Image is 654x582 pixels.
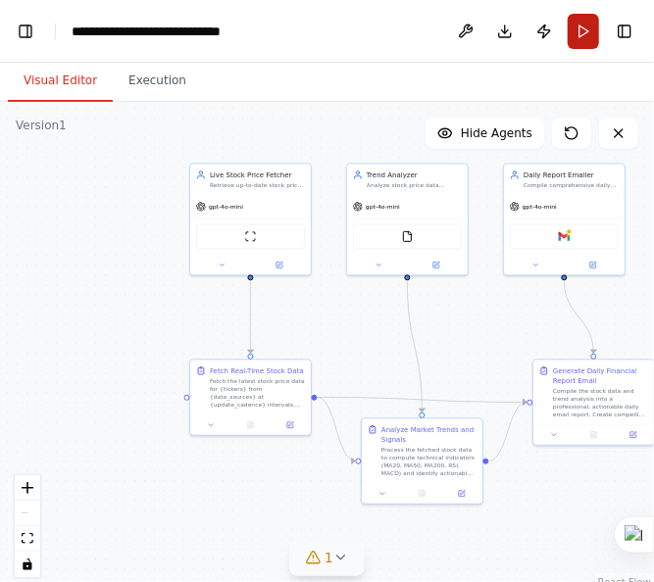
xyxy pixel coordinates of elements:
[366,203,400,211] span: gpt-4o-mini
[367,170,462,179] div: Trend Analyzer
[560,280,599,354] g: Edge from e9385a20-7ff7-4521-8e3e-a2fe2e15d4af to 99d75337-07a1-4285-8a4f-534fa705bf52
[381,446,477,477] div: Process the fetched stock data to compute technical indicators (MA20, MA50, MA200, RSI, MACD) and...
[489,398,528,466] g: Edge from e5663ad9-f459-4623-97a1-44ea7a4a2c44 to 99d75337-07a1-4285-8a4f-534fa705bf52
[346,163,469,275] div: Trend AnalyzerAnalyze stock price data streams to identify trends, compute technical indicators (...
[12,18,39,45] button: Show left sidebar
[361,417,483,505] div: Analyze Market Trends and SignalsProcess the fetched stock data to compute technical indicators (...
[16,118,67,133] div: Version 1
[503,163,626,275] div: Daily Report EmailerCompile comprehensive daily financial reports from stock data and trend analy...
[318,393,528,408] g: Edge from ed284622-4eb2-4b3b-b1dc-56e39d033f67 to 99d75337-07a1-4285-8a4f-534fa705bf52
[426,118,544,149] button: Hide Agents
[246,280,256,354] g: Edge from 1310d874-98ad-4f55-9725-fd7b1528a846 to ed284622-4eb2-4b3b-b1dc-56e39d033f67
[113,61,202,102] button: Execution
[523,203,557,211] span: gpt-4o-mini
[252,259,308,270] button: Open in side panel
[403,280,428,412] g: Edge from 4035bbc4-9a21-44b2-8584-ffd96629ed95 to e5663ad9-f459-4623-97a1-44ea7a4a2c44
[189,163,312,275] div: Live Stock Price FetcherRetrieve up-to-date stock price data and essential intraday metrics for s...
[274,419,307,431] button: Open in side panel
[245,230,257,242] img: ScrapeWebsiteTool
[367,181,462,189] div: Analyze stock price data streams to identify trends, compute technical indicators (MA20, MA50, MA...
[617,429,650,441] button: Open in side panel
[402,230,414,242] img: FileReadTool
[189,359,312,436] div: Fetch Real-Time Stock DataFetch the latest stock price data for {tickers} from {data_sources} at ...
[15,552,40,577] button: toggle interactivity
[461,125,532,141] span: Hide Agents
[229,419,271,431] button: No output available
[445,488,478,500] button: Open in side panel
[209,203,243,211] span: gpt-4o-mini
[553,365,648,385] div: Generate Daily Financial Report Email
[524,181,619,189] div: Compile comprehensive daily financial reports from stock data and trend analysis, formatting them...
[611,18,638,45] button: Show right sidebar
[559,230,571,242] img: Gmail
[72,22,243,41] nav: breadcrumb
[15,475,40,501] button: zoom in
[409,259,465,270] button: Open in side panel
[210,377,305,409] div: Fetch the latest stock price data for {tickers} from {data_sources} at {update_cadence} intervals...
[325,548,333,567] span: 1
[210,365,304,375] div: Fetch Real-Time Stock Data
[381,424,477,444] div: Analyze Market Trends and Signals
[210,170,305,179] div: Live Stock Price Fetcher
[573,429,614,441] button: No output available
[553,387,648,418] div: Compile the stock data and trend analysis into a professional, actionable daily email report. Cre...
[566,259,622,270] button: Open in side panel
[401,488,442,500] button: No output available
[210,181,305,189] div: Retrieve up-to-date stock price data and essential intraday metrics for specified tickers from {d...
[15,526,40,552] button: fit view
[8,61,113,102] button: Visual Editor
[524,170,619,179] div: Daily Report Emailer
[15,475,40,577] div: React Flow controls
[318,393,356,466] g: Edge from ed284622-4eb2-4b3b-b1dc-56e39d033f67 to e5663ad9-f459-4623-97a1-44ea7a4a2c44
[289,540,365,576] button: 1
